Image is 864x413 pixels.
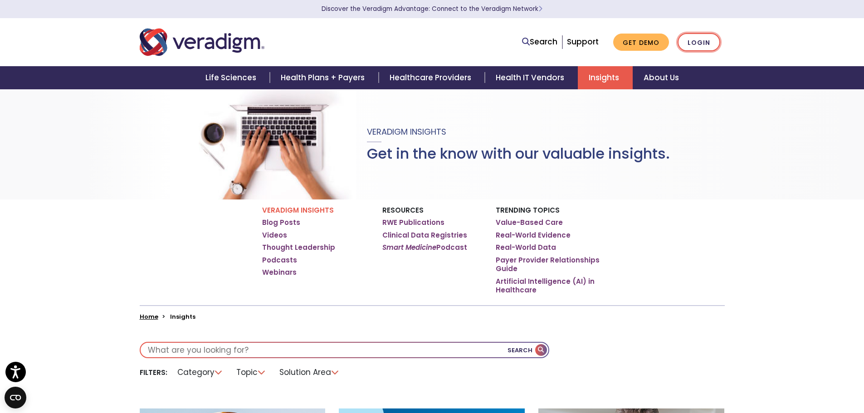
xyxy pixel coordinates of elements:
[678,33,720,52] a: Login
[379,66,485,89] a: Healthcare Providers
[262,256,297,265] a: Podcasts
[538,5,542,13] span: Learn More
[172,365,229,379] li: Category
[496,256,602,273] a: Payer Provider Relationships Guide
[382,243,467,252] a: Smart MedicinePodcast
[262,218,300,227] a: Blog Posts
[522,36,557,48] a: Search
[382,231,467,240] a: Clinical Data Registries
[195,66,270,89] a: Life Sciences
[274,365,345,379] li: Solution Area
[262,231,287,240] a: Videos
[270,66,378,89] a: Health Plans + Payers
[690,348,853,402] iframe: Drift Chat Widget
[367,126,446,137] span: Veradigm Insights
[613,34,669,51] a: Get Demo
[140,368,167,377] li: Filters:
[567,36,599,47] a: Support
[496,218,563,227] a: Value-Based Care
[231,365,272,379] li: Topic
[322,5,542,13] a: Discover the Veradigm Advantage: Connect to the Veradigm NetworkLearn More
[382,218,444,227] a: RWE Publications
[141,343,548,357] input: What are you looking for?
[262,268,297,277] a: Webinars
[508,343,548,357] button: Search
[5,387,26,408] button: Open CMP widget
[496,243,556,252] a: Real-World Data
[578,66,633,89] a: Insights
[262,243,335,252] a: Thought Leadership
[485,66,578,89] a: Health IT Vendors
[496,231,571,240] a: Real-World Evidence
[496,277,602,295] a: Artificial Intelligence (AI) in Healthcare
[140,312,158,321] a: Home
[140,27,264,57] img: Veradigm logo
[633,66,690,89] a: About Us
[367,145,670,162] h1: Get in the know with our valuable insights.
[382,243,436,252] em: Smart Medicine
